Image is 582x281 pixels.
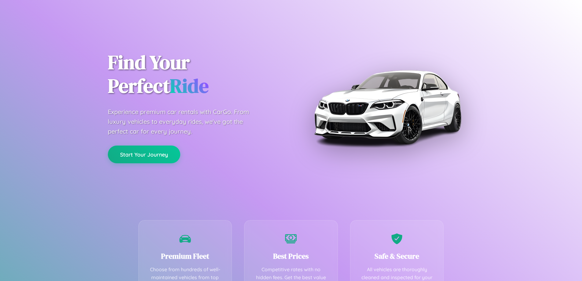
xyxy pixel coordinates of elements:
[311,31,464,183] img: Premium BMW car rental vehicle
[148,251,223,261] h3: Premium Fleet
[108,146,180,163] button: Start Your Journey
[360,251,434,261] h3: Safe & Secure
[170,72,209,99] span: Ride
[254,251,328,261] h3: Best Prices
[108,107,261,136] p: Experience premium car rentals with CarGo. From luxury vehicles to everyday rides, we've got the ...
[108,51,282,98] h1: Find Your Perfect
